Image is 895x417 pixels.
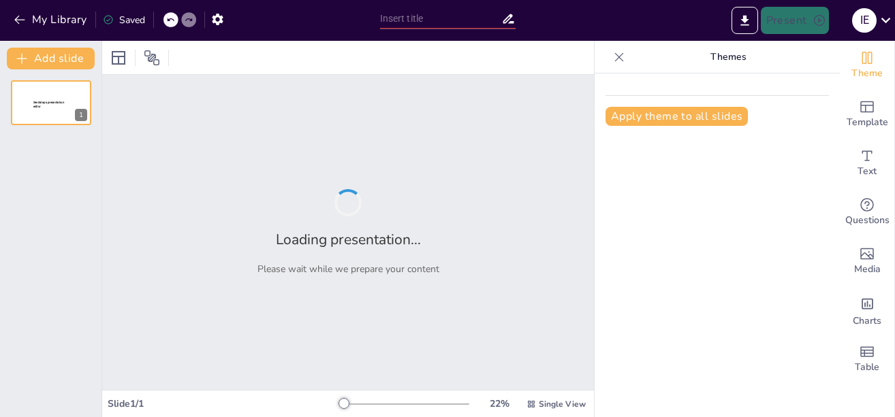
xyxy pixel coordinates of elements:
[847,115,888,130] span: Template
[851,66,883,81] span: Theme
[853,314,881,329] span: Charts
[840,335,894,384] div: Add a table
[11,80,91,125] div: 1
[75,109,87,121] div: 1
[840,41,894,90] div: Change the overall theme
[854,262,881,277] span: Media
[732,7,758,34] button: Export to PowerPoint
[858,164,877,179] span: Text
[7,48,95,69] button: Add slide
[852,7,877,34] button: I E
[845,213,890,228] span: Questions
[852,8,877,33] div: I E
[108,47,129,69] div: Layout
[108,397,339,410] div: Slide 1 / 1
[840,139,894,188] div: Add text boxes
[840,237,894,286] div: Add images, graphics, shapes or video
[761,7,829,34] button: Present
[840,188,894,237] div: Get real-time input from your audience
[144,50,160,66] span: Position
[840,286,894,335] div: Add charts and graphs
[539,399,586,410] span: Single View
[630,41,826,73] p: Themes
[840,90,894,139] div: Add ready made slides
[276,230,421,249] h2: Loading presentation...
[33,101,64,108] span: Sendsteps presentation editor
[606,107,748,126] button: Apply theme to all slides
[483,397,516,410] div: 22 %
[855,360,879,375] span: Table
[10,9,93,31] button: My Library
[380,9,501,29] input: Insert title
[257,263,439,276] p: Please wait while we prepare your content
[103,14,145,27] div: Saved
